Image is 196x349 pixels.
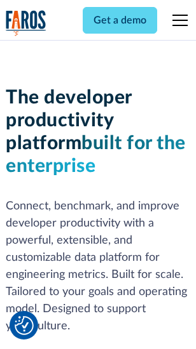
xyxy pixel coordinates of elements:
[6,10,46,36] img: Logo of the analytics and reporting company Faros.
[6,10,46,36] a: home
[15,316,34,335] button: Cookie Settings
[6,86,190,178] h1: The developer productivity platform
[6,134,186,176] span: built for the enterprise
[83,7,157,34] a: Get a demo
[6,198,190,335] p: Connect, benchmark, and improve developer productivity with a powerful, extensible, and customiza...
[15,316,34,335] img: Revisit consent button
[165,5,190,36] div: menu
